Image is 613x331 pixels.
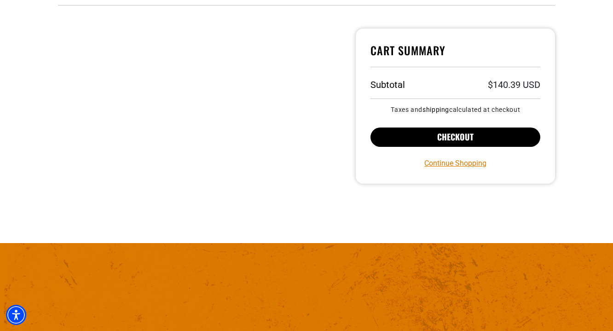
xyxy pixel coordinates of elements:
[424,158,486,169] a: Continue Shopping
[6,305,26,325] div: Accessibility Menu
[370,128,540,147] button: Checkout
[422,106,449,113] a: shipping
[370,80,405,89] h3: Subtotal
[370,106,540,113] small: Taxes and calculated at checkout
[370,43,540,67] h4: Cart Summary
[488,80,540,89] p: $140.39 USD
